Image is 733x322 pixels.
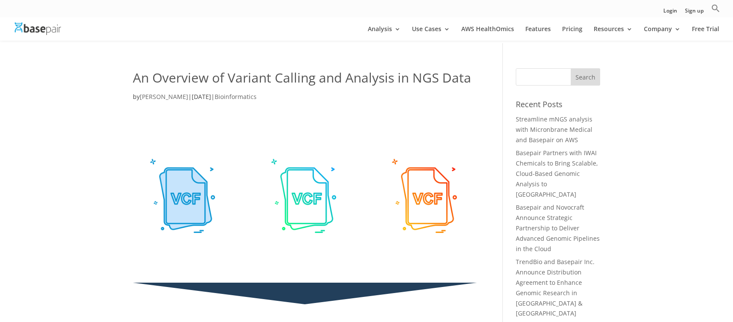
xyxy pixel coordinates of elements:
[711,4,720,17] a: Search Icon Link
[711,4,720,13] svg: Search
[461,26,514,41] a: AWS HealthOmics
[571,68,600,86] input: Search
[516,115,592,144] a: Streamline mNGS analysis with Micronbrane Medical and Basepair on AWS
[562,26,582,41] a: Pricing
[368,26,401,41] a: Analysis
[133,146,235,248] img: VCF
[692,26,719,41] a: Free Trial
[685,8,704,17] a: Sign up
[644,26,681,41] a: Company
[375,146,477,248] img: 111448780_m
[15,22,61,35] img: Basepair
[516,203,600,252] a: Basepair and Novocraft Announce Strategic Partnership to Deliver Advanced Genomic Pipelines in th...
[663,8,677,17] a: Login
[525,26,551,41] a: Features
[254,146,356,248] img: VCF
[412,26,450,41] a: Use Cases
[516,149,598,198] a: Basepair Partners with IWAI Chemicals to Bring Scalable, Cloud-Based Genomic Analysis to [GEOGRAP...
[133,92,477,108] p: by | |
[215,92,257,101] a: Bioinformatics
[192,92,211,101] span: [DATE]
[594,26,633,41] a: Resources
[516,258,595,317] a: TrendBio and Basepair Inc. Announce Distribution Agreement to Enhance Genomic Research in [GEOGRA...
[516,99,600,114] h4: Recent Posts
[133,68,477,92] h1: An Overview of Variant Calling and Analysis in NGS Data
[140,92,188,101] a: [PERSON_NAME]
